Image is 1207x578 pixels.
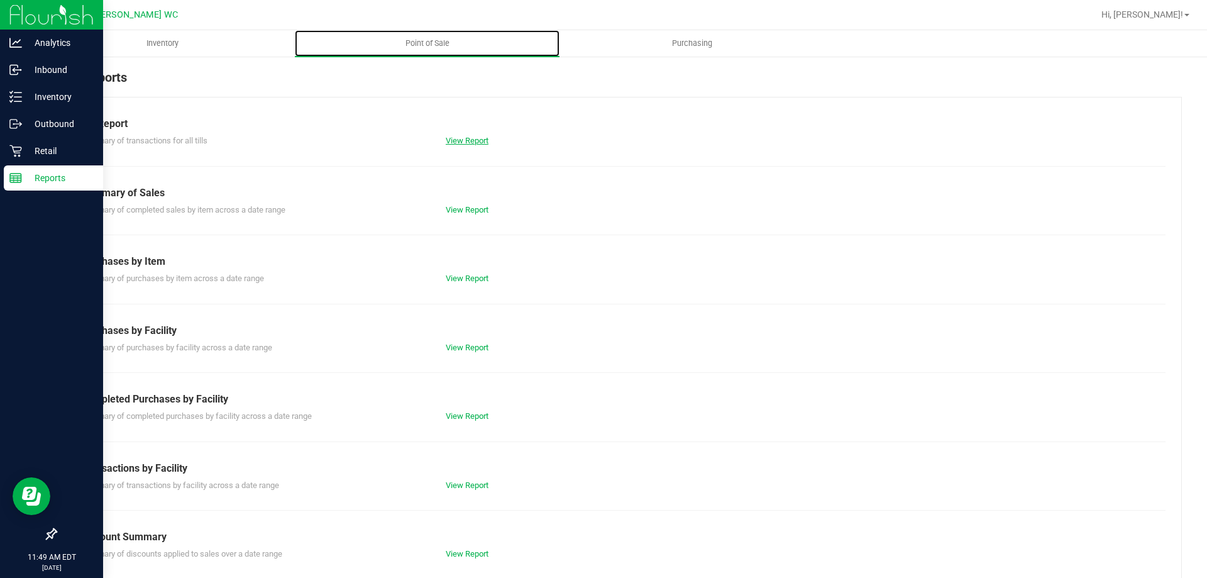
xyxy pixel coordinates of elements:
span: Summary of completed purchases by facility across a date range [81,411,312,421]
inline-svg: Inventory [9,91,22,103]
a: Purchasing [559,30,824,57]
iframe: Resource center [13,477,50,515]
span: Summary of discounts applied to sales over a date range [81,549,282,559]
div: Summary of Sales [81,186,1156,201]
div: Completed Purchases by Facility [81,392,1156,407]
p: Reports [22,170,97,186]
p: Inbound [22,62,97,77]
p: [DATE] [6,563,97,572]
p: Retail [22,143,97,158]
div: Purchases by Item [81,254,1156,269]
span: Summary of transactions for all tills [81,136,207,145]
div: Discount Summary [81,530,1156,545]
p: Inventory [22,89,97,104]
inline-svg: Retail [9,145,22,157]
div: Purchases by Facility [81,323,1156,338]
a: View Report [446,411,488,421]
a: View Report [446,205,488,214]
span: Summary of purchases by facility across a date range [81,343,272,352]
a: View Report [446,274,488,283]
span: Summary of completed sales by item across a date range [81,205,285,214]
p: Analytics [22,35,97,50]
span: St. [PERSON_NAME] WC [79,9,178,20]
inline-svg: Inbound [9,64,22,76]
a: Inventory [30,30,295,57]
span: Summary of purchases by item across a date range [81,274,264,283]
p: 11:49 AM EDT [6,552,97,563]
a: Point of Sale [295,30,559,57]
span: Inventory [130,38,196,49]
a: View Report [446,136,488,145]
div: POS Reports [55,68,1182,97]
span: Purchasing [655,38,729,49]
span: Summary of transactions by facility across a date range [81,481,279,490]
div: Transactions by Facility [81,461,1156,476]
span: Point of Sale [389,38,466,49]
a: View Report [446,549,488,559]
div: Till Report [81,116,1156,131]
inline-svg: Analytics [9,36,22,49]
p: Outbound [22,116,97,131]
a: View Report [446,343,488,352]
inline-svg: Reports [9,172,22,184]
span: Hi, [PERSON_NAME]! [1101,9,1183,19]
a: View Report [446,481,488,490]
inline-svg: Outbound [9,118,22,130]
